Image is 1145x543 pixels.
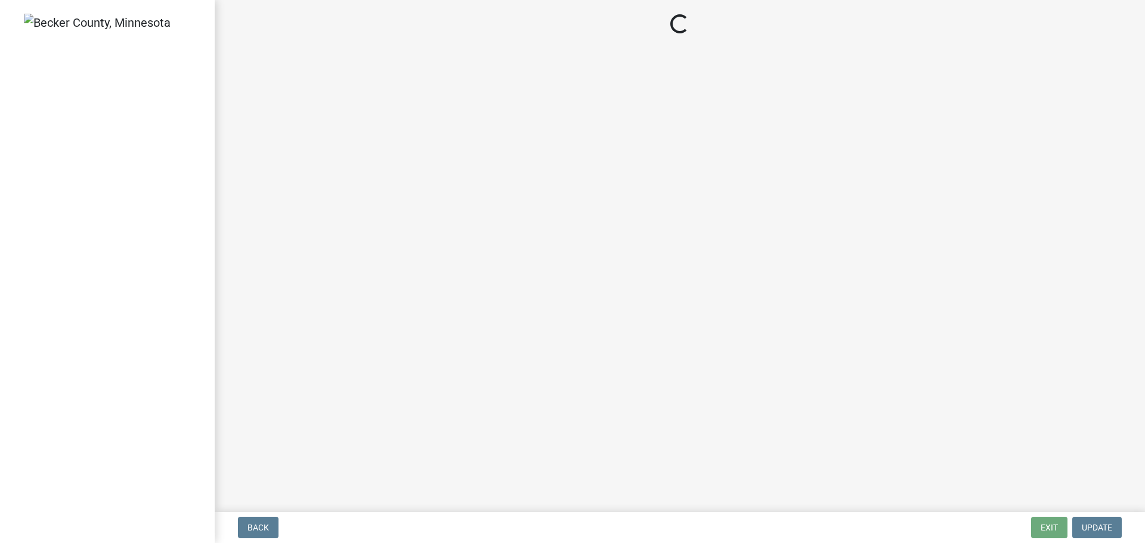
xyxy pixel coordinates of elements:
[238,517,278,538] button: Back
[1072,517,1122,538] button: Update
[24,14,171,32] img: Becker County, Minnesota
[1031,517,1067,538] button: Exit
[1082,523,1112,532] span: Update
[247,523,269,532] span: Back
